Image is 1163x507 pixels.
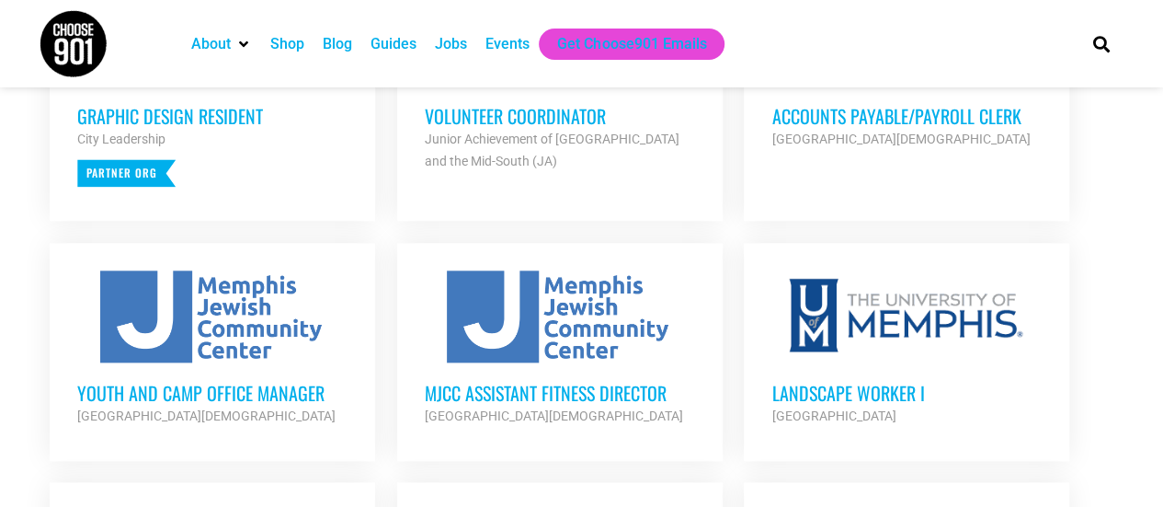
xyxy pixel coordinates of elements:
a: Events [485,33,530,55]
h3: Youth and Camp Office Manager [77,381,348,405]
a: Blog [323,33,352,55]
h3: Volunteer Coordinator [425,104,695,128]
p: Partner Org [77,159,176,187]
a: Landscape Worker I [GEOGRAPHIC_DATA] [744,243,1069,455]
strong: [GEOGRAPHIC_DATA][DEMOGRAPHIC_DATA] [77,409,336,423]
div: About [182,29,261,60]
strong: [GEOGRAPHIC_DATA][DEMOGRAPHIC_DATA] [771,132,1030,146]
nav: Main nav [182,29,1061,60]
a: About [191,33,231,55]
a: Get Choose901 Emails [557,33,706,55]
h3: MJCC Assistant Fitness Director [425,381,695,405]
h3: Graphic Design Resident [77,104,348,128]
h3: Accounts Payable/Payroll Clerk [771,104,1042,128]
h3: Landscape Worker I [771,381,1042,405]
strong: [GEOGRAPHIC_DATA] [771,409,895,423]
div: Search [1086,29,1116,59]
a: Guides [371,33,416,55]
strong: City Leadership [77,132,165,146]
strong: [GEOGRAPHIC_DATA][DEMOGRAPHIC_DATA] [425,409,683,423]
a: Jobs [435,33,467,55]
a: Youth and Camp Office Manager [GEOGRAPHIC_DATA][DEMOGRAPHIC_DATA] [50,243,375,455]
a: Shop [270,33,304,55]
a: MJCC Assistant Fitness Director [GEOGRAPHIC_DATA][DEMOGRAPHIC_DATA] [397,243,723,455]
strong: Junior Achievement of [GEOGRAPHIC_DATA] and the Mid-South (JA) [425,132,679,168]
